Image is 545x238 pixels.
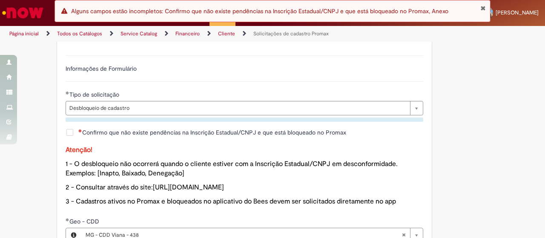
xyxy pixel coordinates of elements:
[78,129,82,132] span: Necessários
[6,26,357,42] ul: Trilhas de página
[66,91,69,95] span: Obrigatório Preenchido
[66,65,137,72] label: Informações de Formulário
[1,4,45,21] img: ServiceNow
[480,5,486,11] button: Fechar Notificação
[57,30,102,37] a: Todos os Catálogos
[66,160,398,178] span: 1 - O desbloqueio não ocorrerá quando o cliente estiver com a Inscrição Estadual/CNPJ em desconfo...
[175,30,200,37] a: Financeiro
[69,101,406,115] span: Desbloqueio de cadastro
[218,30,235,37] a: Cliente
[496,9,539,16] span: [PERSON_NAME]
[66,218,69,221] span: Obrigatório Preenchido
[153,183,224,192] a: [URL][DOMAIN_NAME]
[253,30,329,37] a: Solicitações de cadastro Promax
[66,146,92,154] span: Atenção!
[71,7,448,15] span: Alguns campos estão incompletos: Confirmo que não existe pendências na Inscrição Estadual/CNPJ e ...
[66,183,224,192] span: 2 - Consultar através do site:
[69,91,121,98] span: Tipo de solicitação
[9,30,39,37] a: Página inicial
[66,197,396,206] span: 3 - Cadastros ativos no Promax e bloqueados no aplicativo do Bees devem ser solicitados diretamen...
[120,30,157,37] a: Service Catalog
[78,128,346,137] span: Confirmo que não existe pendências na Inscrição Estadual/CNPJ e que está bloqueado no Promax
[69,218,101,225] span: Geo - CDD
